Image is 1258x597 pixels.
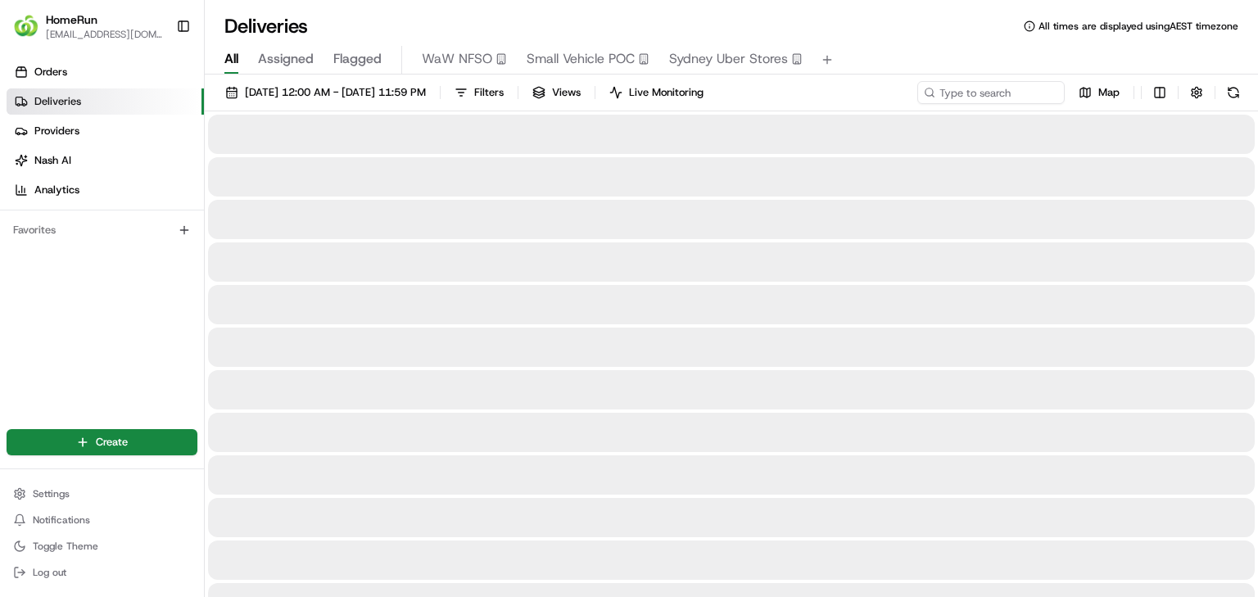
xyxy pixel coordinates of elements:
[33,540,98,553] span: Toggle Theme
[669,49,788,69] span: Sydney Uber Stores
[7,509,197,531] button: Notifications
[525,81,588,104] button: Views
[218,81,433,104] button: [DATE] 12:00 AM - [DATE] 11:59 PM
[7,118,204,144] a: Providers
[7,217,197,243] div: Favorites
[1071,81,1127,104] button: Map
[1039,20,1238,33] span: All times are displayed using AEST timezone
[1222,81,1245,104] button: Refresh
[552,85,581,100] span: Views
[7,535,197,558] button: Toggle Theme
[33,566,66,579] span: Log out
[224,49,238,69] span: All
[96,435,128,450] span: Create
[7,429,197,455] button: Create
[602,81,711,104] button: Live Monitoring
[34,124,79,138] span: Providers
[258,49,314,69] span: Assigned
[34,153,71,168] span: Nash AI
[33,513,90,527] span: Notifications
[245,85,426,100] span: [DATE] 12:00 AM - [DATE] 11:59 PM
[34,183,79,197] span: Analytics
[13,13,39,39] img: HomeRun
[46,11,97,28] button: HomeRun
[333,49,382,69] span: Flagged
[422,49,492,69] span: WaW NFSO
[474,85,504,100] span: Filters
[629,85,704,100] span: Live Monitoring
[7,88,204,115] a: Deliveries
[33,487,70,500] span: Settings
[7,7,170,46] button: HomeRunHomeRun[EMAIL_ADDRESS][DOMAIN_NAME]
[7,177,204,203] a: Analytics
[1098,85,1120,100] span: Map
[447,81,511,104] button: Filters
[527,49,635,69] span: Small Vehicle POC
[46,28,163,41] button: [EMAIL_ADDRESS][DOMAIN_NAME]
[34,65,67,79] span: Orders
[34,94,81,109] span: Deliveries
[224,13,308,39] h1: Deliveries
[7,59,204,85] a: Orders
[7,147,204,174] a: Nash AI
[7,561,197,584] button: Log out
[7,482,197,505] button: Settings
[917,81,1065,104] input: Type to search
